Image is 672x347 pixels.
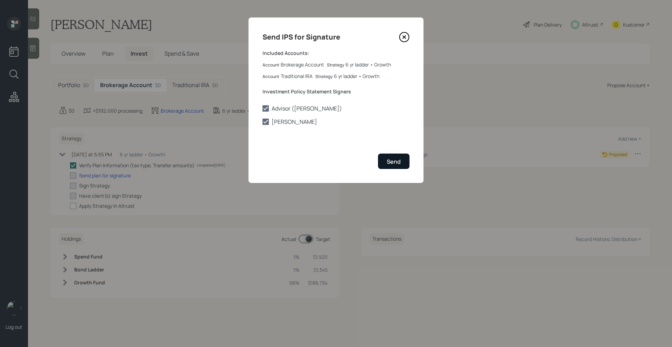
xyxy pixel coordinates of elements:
[262,88,409,95] label: Investment Policy Statement Signers
[378,154,409,169] button: Send
[262,118,409,126] label: [PERSON_NAME]
[327,62,344,68] label: Strategy
[281,72,313,80] div: Traditional IRA
[345,61,391,68] div: 6 yr ladder • Growth
[315,74,332,80] label: Strategy
[262,50,409,57] label: Included Accounts:
[262,31,340,43] h4: Send IPS for Signature
[281,61,324,68] div: Brokerage Account
[262,74,279,80] label: Account
[262,62,279,68] label: Account
[334,72,379,80] div: 6 yr ladder • Growth
[262,105,409,112] label: Advisor ([PERSON_NAME])
[387,158,401,165] div: Send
